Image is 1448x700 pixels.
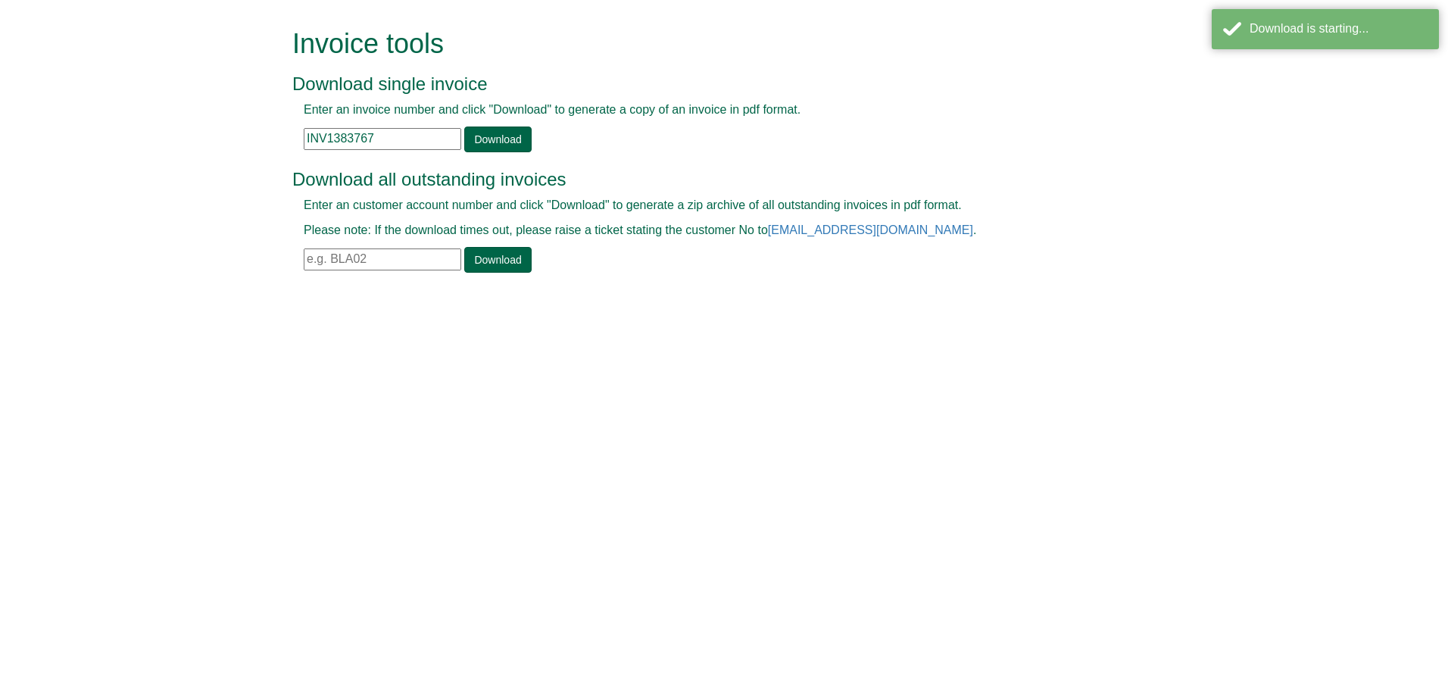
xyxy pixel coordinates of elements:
h1: Invoice tools [292,29,1122,59]
a: Download [464,127,531,152]
h3: Download single invoice [292,74,1122,94]
a: Download [464,247,531,273]
p: Enter an invoice number and click "Download" to generate a copy of an invoice in pdf format. [304,102,1110,119]
p: Please note: If the download times out, please raise a ticket stating the customer No to . [304,222,1110,239]
a: [EMAIL_ADDRESS][DOMAIN_NAME] [768,223,973,236]
div: Download is starting... [1250,20,1428,38]
h3: Download all outstanding invoices [292,170,1122,189]
input: e.g. BLA02 [304,248,461,270]
input: e.g. INV1234 [304,128,461,150]
p: Enter an customer account number and click "Download" to generate a zip archive of all outstandin... [304,197,1110,214]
